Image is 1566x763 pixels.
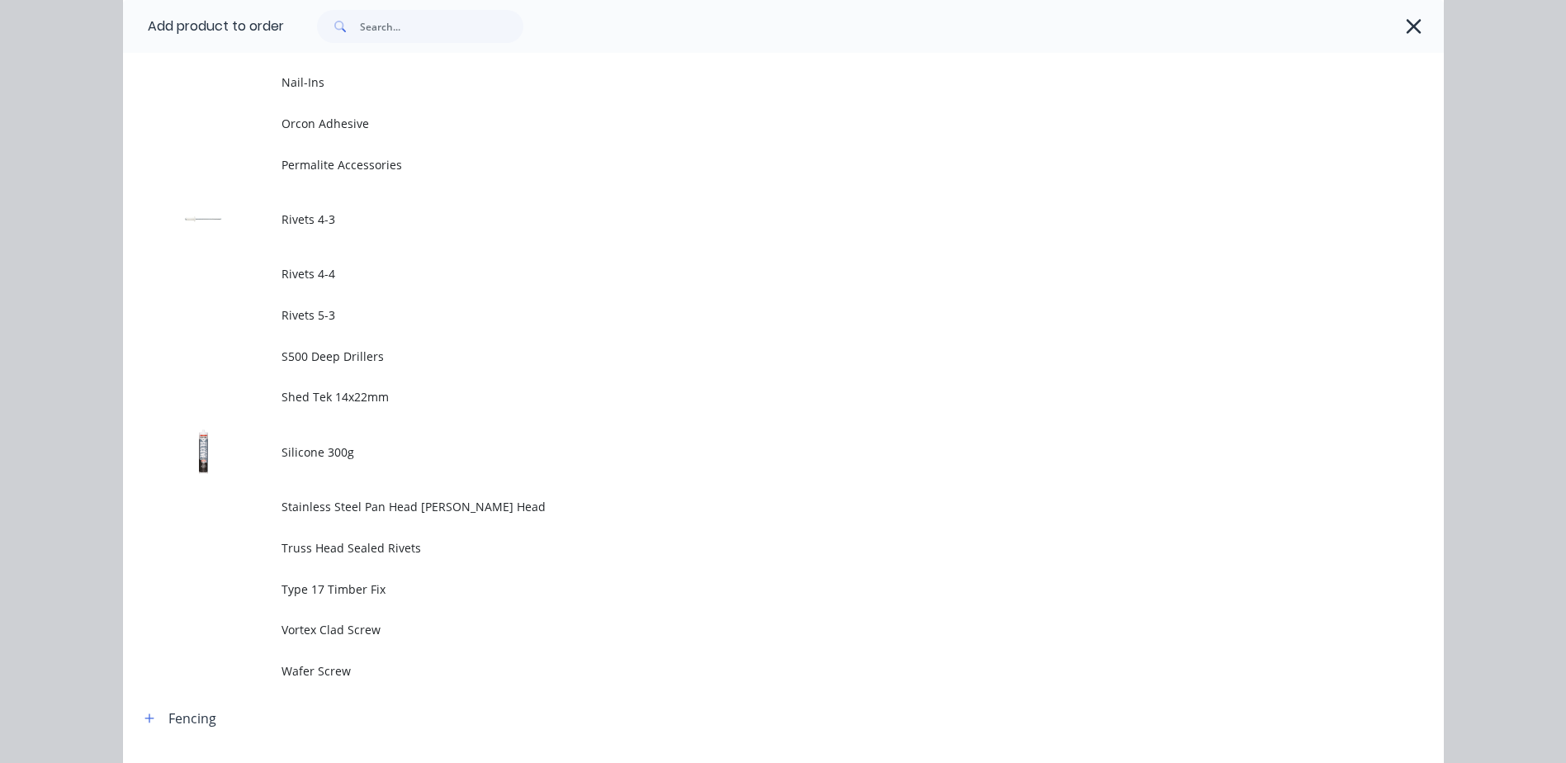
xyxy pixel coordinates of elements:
[282,115,1211,132] span: Orcon Adhesive
[282,539,1211,557] span: Truss Head Sealed Rivets
[360,10,523,43] input: Search...
[282,621,1211,638] span: Vortex Clad Screw
[282,348,1211,365] span: S500 Deep Drillers
[282,498,1211,515] span: Stainless Steel Pan Head [PERSON_NAME] Head
[282,662,1211,680] span: Wafer Screw
[282,443,1211,461] span: Silicone 300g
[282,306,1211,324] span: Rivets 5-3
[168,708,216,728] div: Fencing
[282,265,1211,282] span: Rivets 4-4
[282,581,1211,598] span: Type 17 Timber Fix
[282,211,1211,228] span: Rivets 4-3
[282,156,1211,173] span: Permalite Accessories
[282,73,1211,91] span: Nail-Ins
[282,388,1211,405] span: Shed Tek 14x22mm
